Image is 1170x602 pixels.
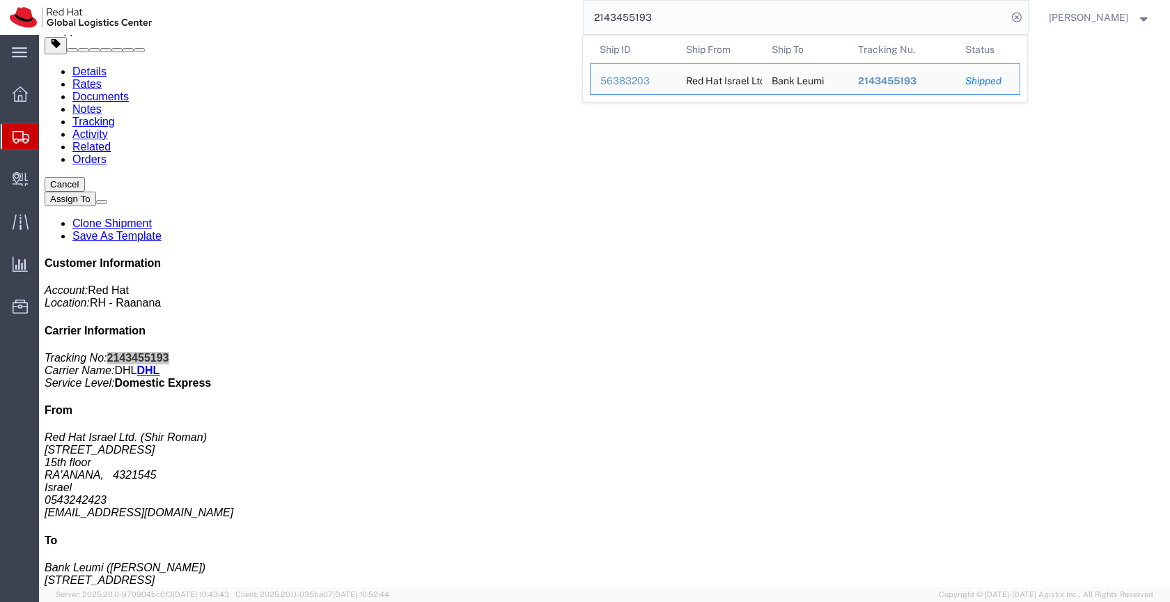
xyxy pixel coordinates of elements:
[1048,9,1151,26] button: [PERSON_NAME]
[1049,10,1128,25] span: Sona Mala
[56,590,229,599] span: Server: 2025.20.0-970904bc0f3
[685,64,752,94] div: Red Hat Israel Ltd.
[584,1,1007,34] input: Search for shipment number, reference number
[772,64,824,94] div: Bank Leumi
[939,589,1153,601] span: Copyright © [DATE]-[DATE] Agistix Inc., All Rights Reserved
[676,36,762,63] th: Ship From
[235,590,389,599] span: Client: 2025.20.0-035ba07
[10,7,152,28] img: logo
[39,35,1170,587] iframe: FS Legacy Container
[600,74,666,88] div: 56383203
[848,36,955,63] th: Tracking Nu.
[173,590,229,599] span: [DATE] 10:43:43
[857,74,946,88] div: 2143455193
[333,590,389,599] span: [DATE] 10:52:44
[955,36,1020,63] th: Status
[762,36,848,63] th: Ship To
[965,74,1010,88] div: Shipped
[590,36,676,63] th: Ship ID
[590,36,1027,102] table: Search Results
[857,75,916,86] span: 2143455193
